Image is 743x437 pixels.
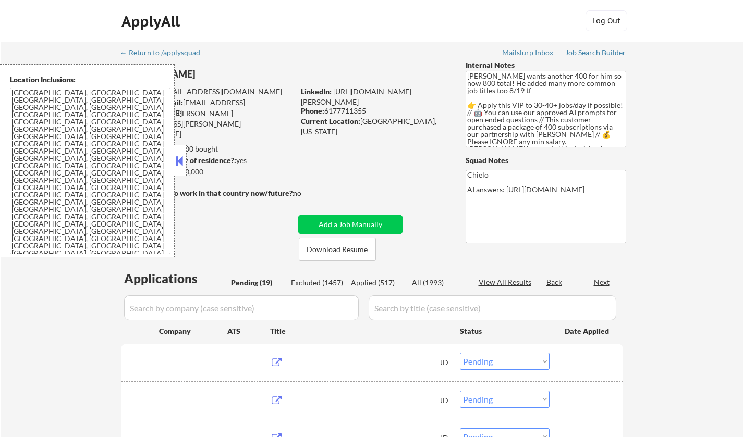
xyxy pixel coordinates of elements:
[565,49,626,56] div: Job Search Builder
[546,277,563,288] div: Back
[121,189,295,197] strong: Will need Visa to work in that country now/future?:
[124,295,359,320] input: Search by company (case sensitive)
[120,49,210,56] div: ← Return to /applysquad
[565,48,626,59] a: Job Search Builder
[120,144,294,154] div: 509 sent / 800 bought
[270,326,450,336] div: Title
[502,49,554,56] div: Mailslurp Inbox
[121,97,294,118] div: [EMAIL_ADDRESS][DOMAIN_NAME]
[120,48,210,59] a: ← Return to /applysquad
[121,68,335,81] div: [PERSON_NAME]
[412,278,464,288] div: All (1993)
[120,167,294,177] div: $90,000
[301,106,324,115] strong: Phone:
[502,48,554,59] a: Mailslurp Inbox
[293,188,323,198] div: no
[586,10,627,31] button: Log Out
[466,60,626,70] div: Internal Notes
[299,238,376,261] button: Download Resume
[120,155,291,166] div: yes
[301,106,448,116] div: 6177711355
[10,74,170,85] div: Location Inclusions:
[159,326,227,336] div: Company
[121,13,183,30] div: ApplyAll
[298,215,403,234] button: Add a Job Manually
[351,278,403,288] div: Applied (517)
[301,116,448,136] div: [GEOGRAPHIC_DATA], [US_STATE]
[301,87,332,96] strong: LinkedIn:
[227,326,270,336] div: ATS
[369,295,616,320] input: Search by title (case sensitive)
[291,278,343,288] div: Excluded (1457)
[121,108,294,139] div: [PERSON_NAME][EMAIL_ADDRESS][PERSON_NAME][DOMAIN_NAME]
[231,278,283,288] div: Pending (19)
[594,277,611,288] div: Next
[440,391,450,409] div: JD
[301,117,360,126] strong: Current Location:
[479,277,534,288] div: View All Results
[301,87,411,106] a: [URL][DOMAIN_NAME][PERSON_NAME]
[460,321,550,340] div: Status
[565,326,611,336] div: Date Applied
[121,86,294,97] div: [EMAIL_ADDRESS][DOMAIN_NAME]
[466,155,626,166] div: Squad Notes
[124,272,227,285] div: Applications
[440,353,450,371] div: JD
